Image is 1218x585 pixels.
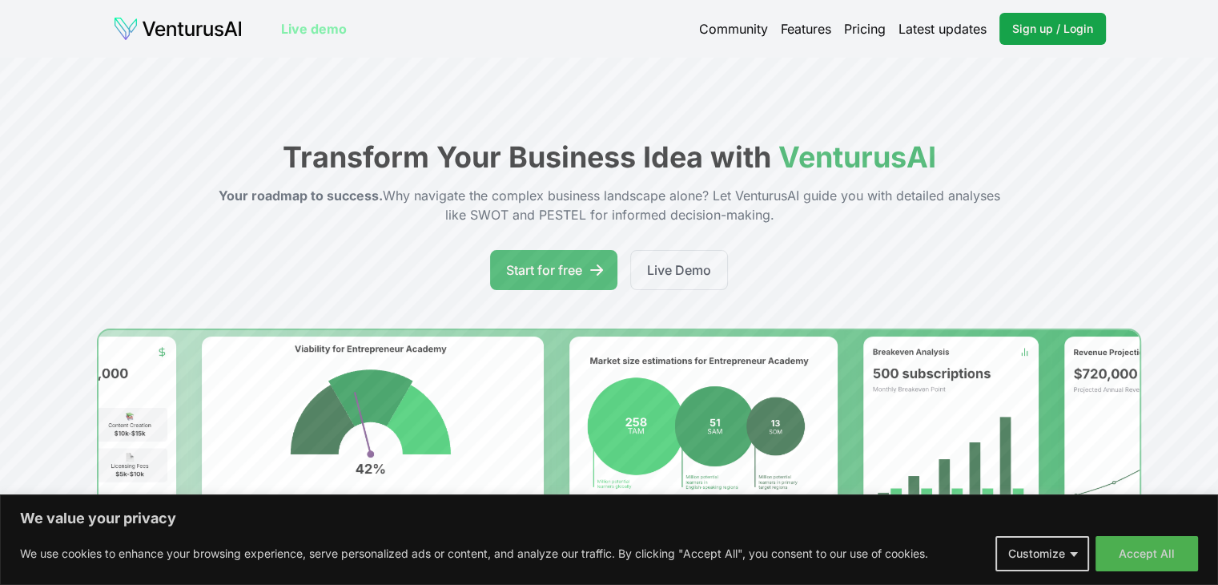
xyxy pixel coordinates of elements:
a: Pricing [844,19,886,38]
a: Features [781,19,831,38]
a: Live demo [281,19,347,38]
button: Accept All [1095,536,1198,571]
span: Sign up / Login [1012,21,1093,37]
p: We use cookies to enhance your browsing experience, serve personalized ads or content, and analyz... [20,544,928,563]
a: Latest updates [898,19,987,38]
button: Customize [995,536,1089,571]
p: We value your privacy [20,509,1198,528]
a: Community [699,19,768,38]
a: Sign up / Login [999,13,1106,45]
img: logo [113,16,243,42]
